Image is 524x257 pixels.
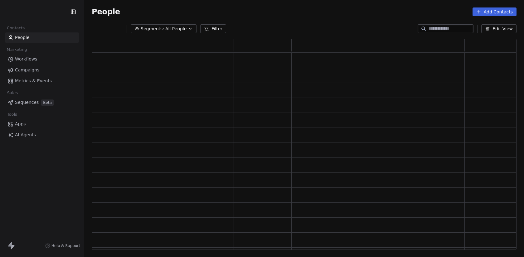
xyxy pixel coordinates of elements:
[5,32,79,43] a: People
[481,24,517,33] button: Edit View
[15,132,36,138] span: AI Agents
[4,110,20,119] span: Tools
[200,24,226,33] button: Filter
[15,99,39,106] span: Sequences
[4,45,30,54] span: Marketing
[473,7,517,16] button: Add Contacts
[15,34,30,41] span: People
[5,65,79,75] a: Campaigns
[41,99,54,106] span: Beta
[141,26,164,32] span: Segments:
[5,76,79,86] a: Metrics & Events
[51,243,80,248] span: Help & Support
[45,243,80,248] a: Help & Support
[5,119,79,129] a: Apps
[165,26,187,32] span: All People
[15,56,37,62] span: Workflows
[5,97,79,108] a: SequencesBeta
[92,7,120,17] span: People
[4,88,21,98] span: Sales
[15,67,39,73] span: Campaigns
[15,78,52,84] span: Metrics & Events
[15,121,26,127] span: Apps
[5,54,79,64] a: Workflows
[5,130,79,140] a: AI Agents
[4,23,27,33] span: Contacts
[92,53,522,250] div: grid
